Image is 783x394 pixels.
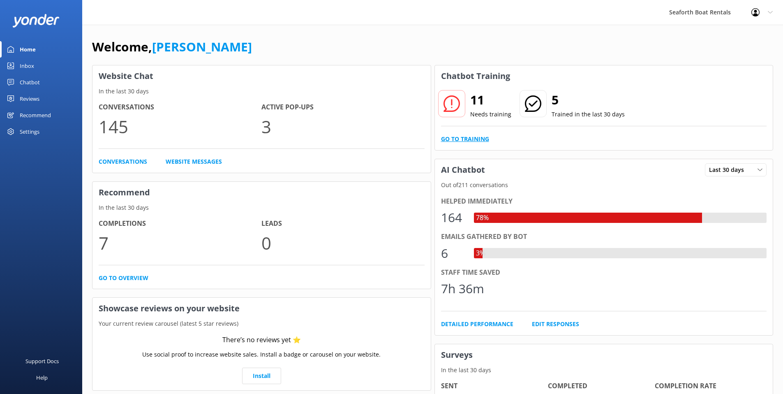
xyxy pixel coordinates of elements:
[435,181,773,190] p: Out of 211 conversations
[92,87,431,96] p: In the last 30 days
[435,344,773,366] h3: Surveys
[548,381,655,392] h4: Completed
[20,41,36,58] div: Home
[142,350,381,359] p: Use social proof to increase website sales. Install a badge or carousel on your website.
[99,218,261,229] h4: Completions
[441,134,489,144] a: Go to Training
[20,123,39,140] div: Settings
[441,320,513,329] a: Detailed Performance
[99,113,261,140] p: 145
[222,335,301,345] div: There’s no reviews yet ⭐
[261,113,424,140] p: 3
[532,320,579,329] a: Edit Responses
[92,65,431,87] h3: Website Chat
[441,279,484,299] div: 7h 36m
[441,267,767,278] div: Staff time saved
[20,58,34,74] div: Inbox
[474,248,487,259] div: 3%
[92,37,252,57] h1: Welcome,
[92,203,431,212] p: In the last 30 days
[709,165,749,174] span: Last 30 days
[552,90,625,110] h2: 5
[655,381,762,392] h4: Completion Rate
[261,102,424,113] h4: Active Pop-ups
[261,218,424,229] h4: Leads
[99,273,148,283] a: Go to overview
[441,208,466,227] div: 164
[441,232,767,242] div: Emails gathered by bot
[441,196,767,207] div: Helped immediately
[99,102,261,113] h4: Conversations
[20,74,40,90] div: Chatbot
[36,369,48,386] div: Help
[166,157,222,166] a: Website Messages
[99,157,147,166] a: Conversations
[20,90,39,107] div: Reviews
[441,381,548,392] h4: Sent
[470,90,511,110] h2: 11
[92,182,431,203] h3: Recommend
[552,110,625,119] p: Trained in the last 30 days
[261,229,424,257] p: 0
[92,298,431,319] h3: Showcase reviews on your website
[152,38,252,55] a: [PERSON_NAME]
[25,353,59,369] div: Support Docs
[441,243,466,263] div: 6
[470,110,511,119] p: Needs training
[435,366,773,375] p: In the last 30 days
[435,159,491,181] h3: AI Chatbot
[435,65,516,87] h3: Chatbot Training
[474,213,491,223] div: 78%
[92,319,431,328] p: Your current review carousel (latest 5 star reviews)
[242,368,281,384] a: Install
[99,229,261,257] p: 7
[20,107,51,123] div: Recommend
[12,14,60,28] img: yonder-white-logo.png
